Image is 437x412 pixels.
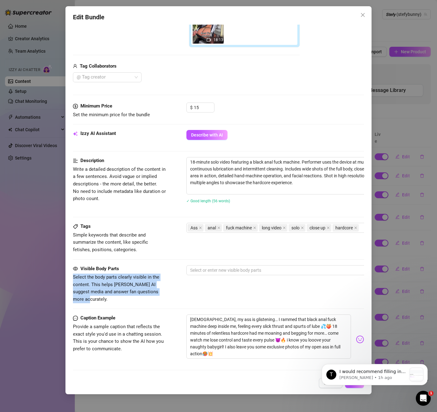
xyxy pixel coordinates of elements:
span: 1 [429,391,434,396]
span: close [327,226,330,229]
strong: Description [80,158,104,163]
span: anal [208,224,216,231]
span: tag [73,224,78,229]
span: eye [73,266,78,271]
span: align-left [73,157,78,165]
div: 18:13 [193,12,224,44]
strong: Izzy AI Assistant [80,131,116,136]
span: Simple keywords that describe and summarize the content, like specific fetishes, positions, categ... [73,232,148,252]
button: Close [358,10,368,20]
span: Set the minimum price for the bundle [73,112,150,117]
span: close [301,226,304,229]
span: long video [262,224,281,231]
strong: Caption Example [80,315,115,321]
span: long video [259,224,287,232]
img: media [193,12,224,44]
span: hardcore [333,224,359,232]
span: Ass [188,224,204,232]
button: Describe with AI [186,130,228,140]
span: close up [310,224,325,231]
span: close [360,12,365,17]
strong: Visible Body Parts [80,266,119,271]
iframe: Intercom live chat [416,391,431,406]
span: anal [205,224,222,232]
span: close [199,226,202,229]
textarea: 18-minute solo video featuring a black anal fuck machine. Performer uses the device at multiple s... [187,157,404,194]
span: Provide a sample caption that reflects the exact style you'd use in a chatting session. This is y... [73,324,164,352]
span: Edit Bundle [73,12,104,22]
span: close [253,226,256,229]
span: Write a detailed description of the content in a few sentences. Avoid vague or implied descriptio... [73,166,166,201]
span: close up [307,224,331,232]
span: fuck machine [226,224,252,231]
span: user [73,63,77,70]
strong: Minimum Price [80,103,112,109]
iframe: Intercom notifications message [312,352,437,395]
span: close [283,226,286,229]
span: Describe with AI [191,132,223,137]
span: dollar [73,103,78,110]
span: close [354,226,357,229]
textarea: [DEMOGRAPHIC_DATA], my ass is glistening… I rammed that black anal fuck machine deep inside me, f... [186,314,351,359]
span: message [73,314,78,322]
span: hardcore [335,224,353,231]
span: fuck machine [223,224,258,232]
span: ✓ Good length (56 words) [186,199,230,203]
span: 18:13 [214,38,223,42]
span: Select the body parts clearly visible in the content. This helps [PERSON_NAME] AI suggest media a... [73,274,159,302]
strong: Tags [80,223,91,229]
span: Ass [190,224,198,231]
strong: Tag Collaborators [80,63,117,69]
span: Close [358,12,368,17]
span: solo [289,224,305,232]
img: svg%3e [356,335,364,343]
span: solo [291,224,300,231]
span: video-camera [207,38,211,42]
span: close [217,226,220,229]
